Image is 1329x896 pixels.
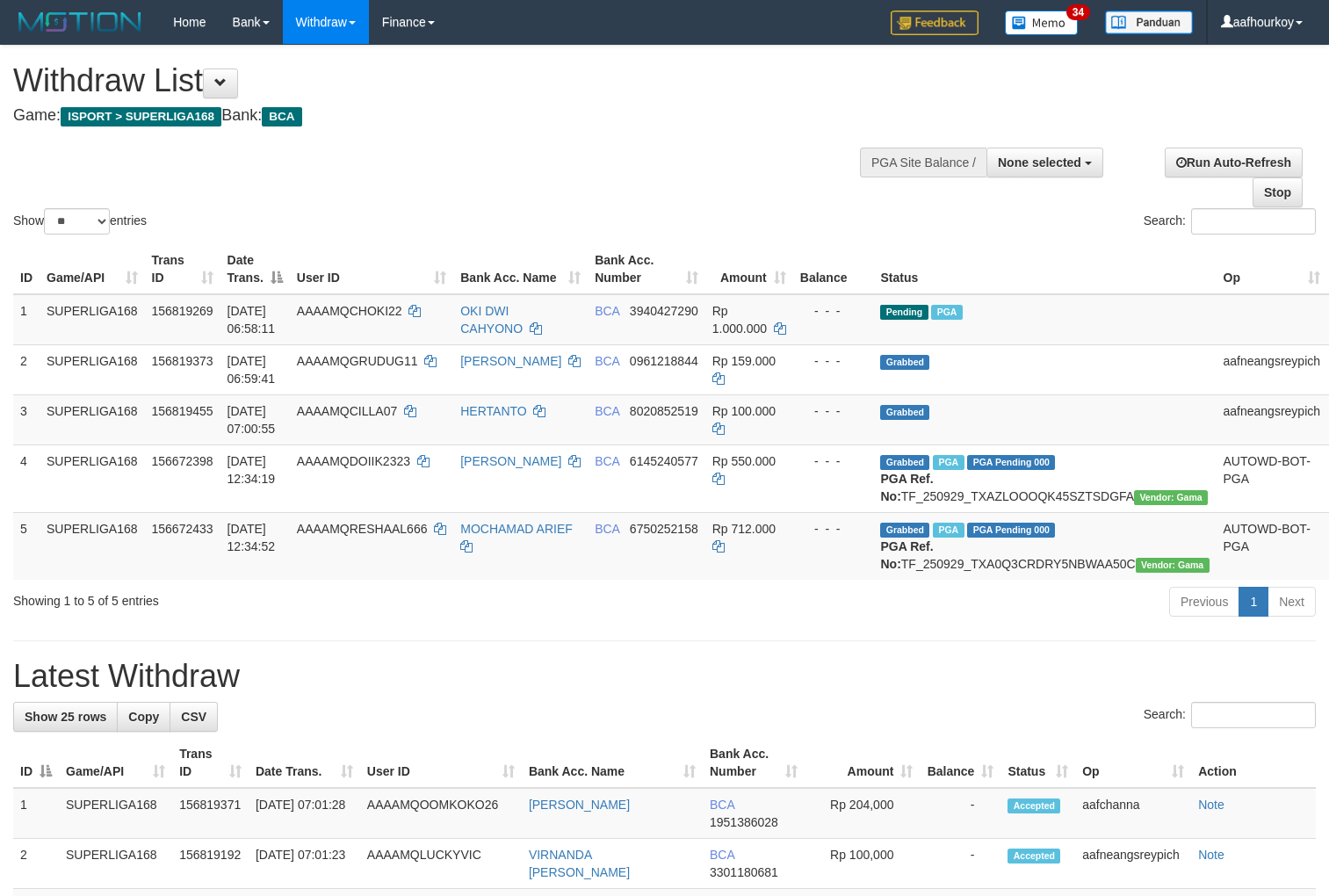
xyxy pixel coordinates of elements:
span: 156819269 [152,304,213,318]
td: AUTOWD-BOT-PGA [1217,512,1328,580]
h4: Game: Bank: [13,107,869,125]
td: aafneangsreypich [1075,839,1191,889]
span: Rp 1.000.000 [712,304,767,336]
span: Rp 550.000 [712,454,776,468]
span: Grabbed [880,405,929,420]
th: User ID: activate to sort column ascending [360,738,522,788]
td: 2 [13,839,59,889]
span: 156672433 [152,522,213,536]
td: AAAAMQOOMKOKO26 [360,788,522,839]
th: Bank Acc. Number: activate to sort column ascending [588,244,705,294]
a: VIRNANDA [PERSON_NAME] [529,848,630,879]
span: BCA [595,404,619,418]
th: Bank Acc. Name: activate to sort column ascending [453,244,588,294]
td: [DATE] 07:01:28 [249,788,360,839]
td: TF_250929_TXA0Q3CRDRY5NBWAA50C [873,512,1216,580]
span: BCA [262,107,301,126]
button: None selected [986,148,1103,177]
span: AAAAMQDOIIK2323 [297,454,410,468]
input: Search: [1191,208,1316,235]
span: PGA Pending [967,523,1055,538]
select: Showentries [44,208,110,235]
a: Previous [1169,587,1239,617]
th: Status [873,244,1216,294]
div: Showing 1 to 5 of 5 entries [13,585,540,610]
th: Bank Acc. Number: activate to sort column ascending [703,738,805,788]
span: AAAAMQCHOKI22 [297,304,402,318]
h1: Latest Withdraw [13,659,1316,694]
span: BCA [710,798,734,812]
td: 3 [13,394,40,444]
span: Vendor URL: https://trx31.1velocity.biz [1136,558,1210,573]
label: Search: [1144,702,1316,728]
th: Date Trans.: activate to sort column ascending [249,738,360,788]
span: ISPORT > SUPERLIGA168 [61,107,221,126]
span: BCA [710,848,734,862]
div: - - - [800,520,867,538]
td: SUPERLIGA168 [59,788,172,839]
span: Copy 0961218844 to clipboard [630,354,698,368]
span: 156819373 [152,354,213,368]
th: Amount: activate to sort column ascending [705,244,793,294]
span: Marked by aafnonsreyleab [931,305,962,320]
td: [DATE] 07:01:23 [249,839,360,889]
span: Accepted [1008,849,1060,863]
th: Action [1191,738,1316,788]
span: Copy 6145240577 to clipboard [630,454,698,468]
span: Pending [880,305,928,320]
b: PGA Ref. No: [880,539,933,571]
td: SUPERLIGA168 [40,344,145,394]
th: Bank Acc. Name: activate to sort column ascending [522,738,703,788]
span: 34 [1066,4,1090,20]
th: Balance [793,244,874,294]
th: Trans ID: activate to sort column ascending [145,244,220,294]
td: SUPERLIGA168 [40,512,145,580]
td: SUPERLIGA168 [40,294,145,345]
span: BCA [595,354,619,368]
span: BCA [595,522,619,536]
td: TF_250929_TXAZLOOOQK45SZTSDGFA [873,444,1216,512]
span: Copy 6750252158 to clipboard [630,522,698,536]
label: Show entries [13,208,147,235]
a: CSV [170,702,218,732]
td: 156819371 [172,788,249,839]
span: AAAAMQCILLA07 [297,404,397,418]
td: 1 [13,788,59,839]
div: - - - [800,302,867,320]
th: Amount: activate to sort column ascending [805,738,920,788]
th: ID [13,244,40,294]
span: Marked by aafsoycanthlai [933,523,964,538]
a: Show 25 rows [13,702,118,732]
td: SUPERLIGA168 [59,839,172,889]
th: ID: activate to sort column descending [13,738,59,788]
span: Copy [128,710,159,724]
td: AUTOWD-BOT-PGA [1217,444,1328,512]
span: Rp 100.000 [712,404,776,418]
img: MOTION_logo.png [13,9,147,35]
th: Op: activate to sort column ascending [1217,244,1328,294]
span: AAAAMQGRUDUG11 [297,354,418,368]
td: 156819192 [172,839,249,889]
th: Game/API: activate to sort column ascending [59,738,172,788]
h1: Withdraw List [13,63,869,98]
a: Stop [1253,177,1303,207]
span: [DATE] 12:34:52 [228,522,276,553]
span: Copy 3301180681 to clipboard [710,865,778,879]
span: [DATE] 07:00:55 [228,404,276,436]
a: MOCHAMAD ARIEF [460,522,573,536]
div: - - - [800,402,867,420]
a: OKI DWI CAHYONO [460,304,523,336]
span: PGA Pending [967,455,1055,470]
span: Copy 1951386028 to clipboard [710,815,778,829]
td: 5 [13,512,40,580]
td: - [920,788,1000,839]
th: Date Trans.: activate to sort column descending [220,244,290,294]
td: aafneangsreypich [1217,344,1328,394]
td: Rp 100,000 [805,839,920,889]
span: Copy 8020852519 to clipboard [630,404,698,418]
span: CSV [181,710,206,724]
a: Run Auto-Refresh [1165,148,1303,177]
a: [PERSON_NAME] [460,354,561,368]
span: 156672398 [152,454,213,468]
input: Search: [1191,702,1316,728]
